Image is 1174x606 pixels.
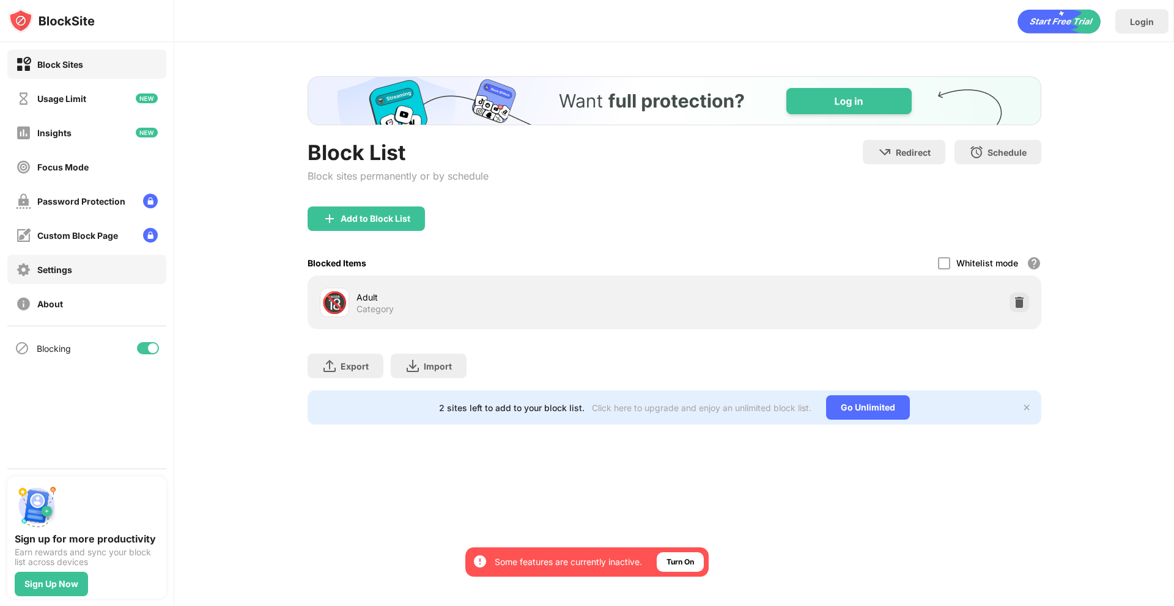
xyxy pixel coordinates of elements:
[37,299,63,309] div: About
[16,262,31,277] img: settings-off.svg
[956,258,1018,268] div: Whitelist mode
[356,291,674,304] div: Adult
[37,196,125,206] div: Password Protection
[24,579,78,589] div: Sign Up Now
[666,556,694,568] div: Turn On
[988,147,1027,158] div: Schedule
[15,533,159,545] div: Sign up for more productivity
[143,194,158,208] img: lock-menu.svg
[826,395,910,420] div: Go Unlimited
[16,194,31,209] img: password-protection-off.svg
[341,214,410,224] div: Add to Block List
[1130,16,1154,27] div: Login
[495,556,642,568] div: Some features are currently inactive.
[16,125,31,141] img: insights-off.svg
[1022,403,1032,412] img: x-button.svg
[341,361,369,371] div: Export
[308,258,366,268] div: Blocked Items
[16,91,31,106] img: time-usage-off.svg
[16,159,31,175] img: focus-off.svg
[896,147,931,158] div: Redirect
[37,265,72,275] div: Settings
[473,554,487,569] img: error-circle-white.svg
[16,228,31,243] img: customize-block-page-off.svg
[15,484,59,528] img: push-signup.svg
[16,57,31,72] img: block-on.svg
[37,343,71,354] div: Blocking
[37,230,118,241] div: Custom Block Page
[308,76,1041,125] iframe: Banner
[1017,9,1101,34] div: animation
[37,93,86,104] div: Usage Limit
[322,290,347,315] div: 🔞
[37,162,89,172] div: Focus Mode
[136,128,158,137] img: new-icon.svg
[308,170,489,182] div: Block sites permanently or by schedule
[15,341,29,356] img: blocking-icon.svg
[592,403,811,413] div: Click here to upgrade and enjoy an unlimited block list.
[37,128,72,138] div: Insights
[308,140,489,165] div: Block List
[15,547,159,567] div: Earn rewards and sync your block list across devices
[136,93,158,103] img: new-icon.svg
[143,228,158,243] img: lock-menu.svg
[356,304,394,315] div: Category
[37,59,83,70] div: Block Sites
[9,9,95,33] img: logo-blocksite.svg
[16,296,31,312] img: about-off.svg
[439,403,585,413] div: 2 sites left to add to your block list.
[424,361,452,371] div: Import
